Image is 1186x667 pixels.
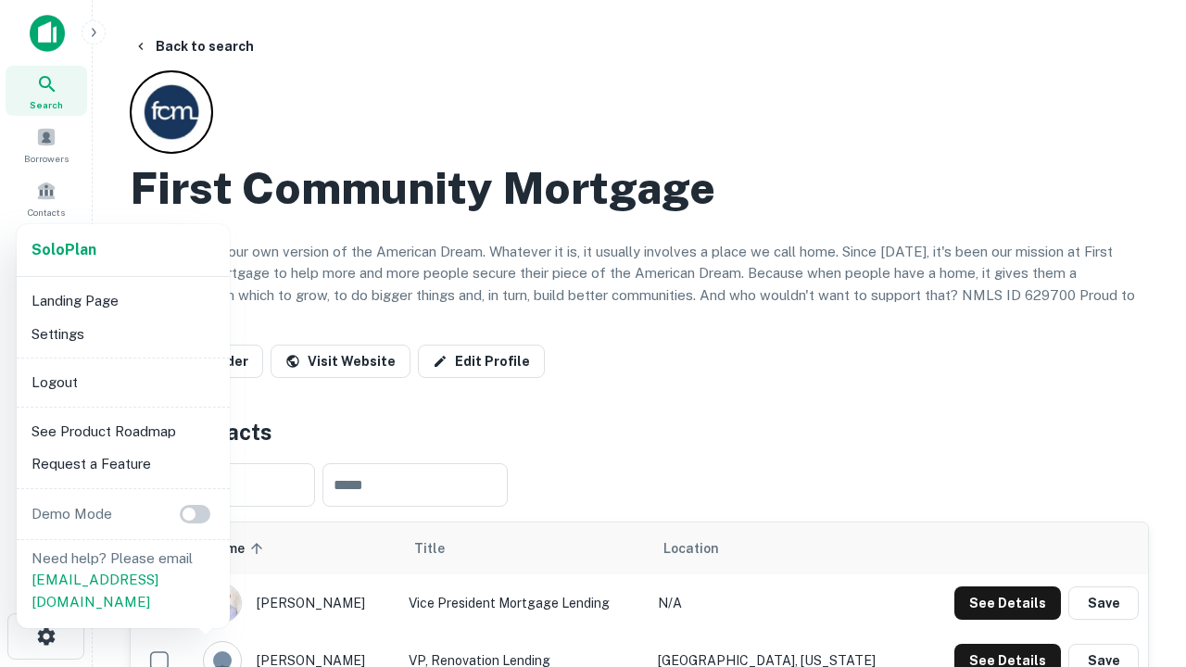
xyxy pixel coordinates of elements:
a: [EMAIL_ADDRESS][DOMAIN_NAME] [32,572,158,610]
li: Logout [24,366,222,399]
a: SoloPlan [32,239,96,261]
li: See Product Roadmap [24,415,222,448]
li: Settings [24,318,222,351]
strong: Solo Plan [32,241,96,258]
p: Need help? Please email [32,547,215,613]
li: Landing Page [24,284,222,318]
li: Request a Feature [24,447,222,481]
iframe: Chat Widget [1093,519,1186,608]
p: Demo Mode [24,503,120,525]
